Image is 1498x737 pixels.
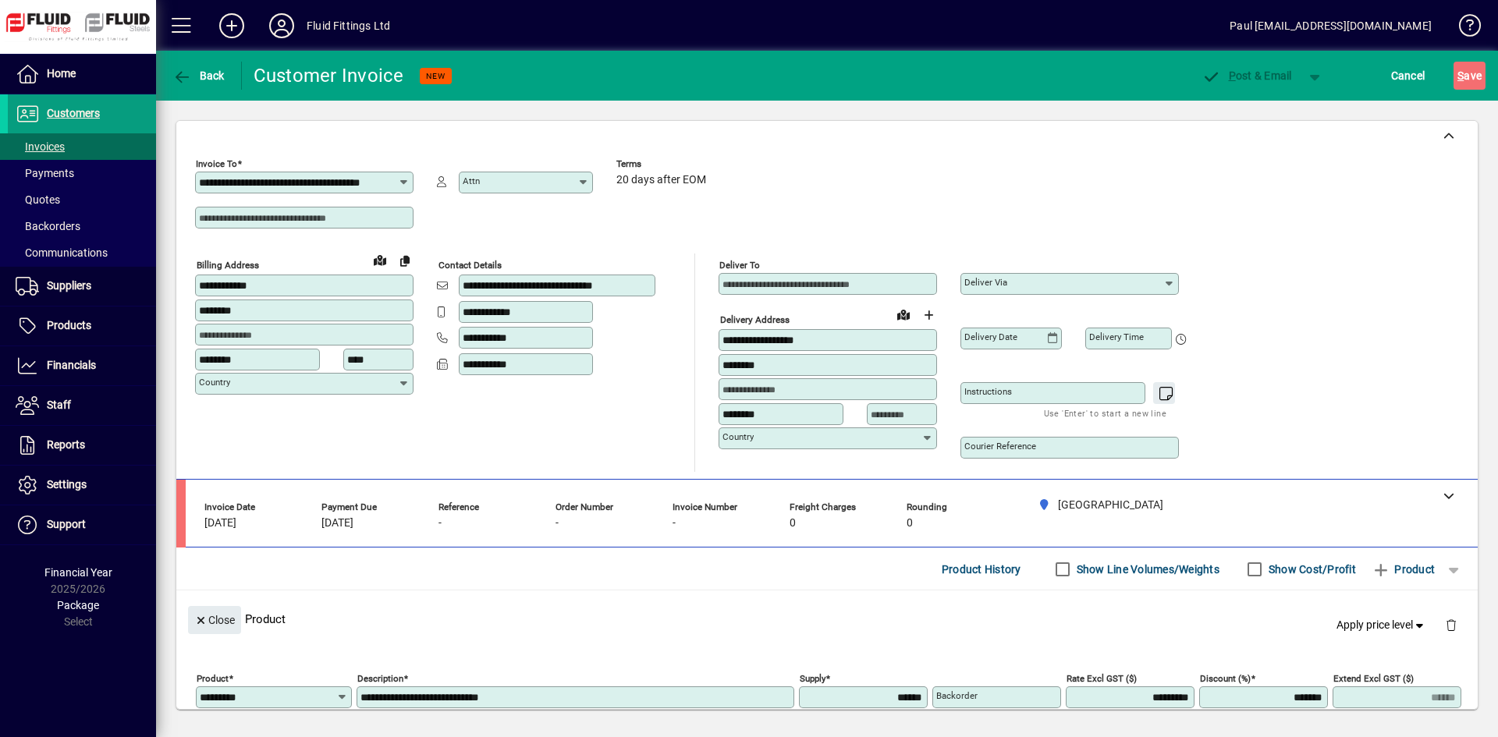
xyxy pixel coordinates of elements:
[8,505,156,544] a: Support
[1432,606,1470,643] button: Delete
[57,599,99,611] span: Package
[616,174,706,186] span: 20 days after EOM
[16,193,60,206] span: Quotes
[673,517,676,530] span: -
[196,158,237,169] mat-label: Invoice To
[1457,69,1464,82] span: S
[47,319,91,331] span: Products
[964,386,1012,397] mat-label: Instructions
[47,67,76,80] span: Home
[16,140,65,153] span: Invoices
[357,673,403,684] mat-label: Description
[916,303,941,328] button: Choose address
[169,62,229,90] button: Back
[1457,63,1482,88] span: ave
[1229,69,1236,82] span: P
[1200,673,1251,684] mat-label: Discount (%)
[1230,13,1432,38] div: Paul [EMAIL_ADDRESS][DOMAIN_NAME]
[1089,331,1144,342] mat-label: Delivery time
[47,438,85,451] span: Reports
[321,517,353,530] span: [DATE]
[194,608,235,633] span: Close
[1372,557,1435,582] span: Product
[8,160,156,186] a: Payments
[935,555,1028,583] button: Product History
[964,277,1007,288] mat-label: Deliver via
[176,590,1478,647] div: Product
[1336,617,1427,633] span: Apply price level
[719,260,760,271] mat-label: Deliver To
[16,246,108,259] span: Communications
[8,186,156,213] a: Quotes
[199,377,230,388] mat-label: Country
[47,518,86,530] span: Support
[16,167,74,179] span: Payments
[392,248,417,273] button: Copy to Delivery address
[8,426,156,465] a: Reports
[8,213,156,239] a: Backorders
[188,606,241,634] button: Close
[367,247,392,272] a: View on map
[47,399,71,411] span: Staff
[204,517,236,530] span: [DATE]
[8,55,156,94] a: Home
[1391,63,1425,88] span: Cancel
[254,63,404,88] div: Customer Invoice
[16,220,80,232] span: Backorders
[8,133,156,160] a: Invoices
[722,431,754,442] mat-label: Country
[964,331,1017,342] mat-label: Delivery date
[891,302,916,327] a: View on map
[8,267,156,306] a: Suppliers
[8,306,156,345] a: Products
[257,12,307,40] button: Profile
[1364,555,1443,583] button: Product
[47,279,91,292] span: Suppliers
[1074,562,1219,577] label: Show Line Volumes/Weights
[8,386,156,425] a: Staff
[307,13,390,38] div: Fluid Fittings Ltd
[1067,673,1137,684] mat-label: Rate excl GST ($)
[1202,69,1292,82] span: ost & Email
[47,107,100,119] span: Customers
[426,71,445,81] span: NEW
[1387,62,1429,90] button: Cancel
[172,69,225,82] span: Back
[907,517,913,530] span: 0
[964,441,1036,452] mat-label: Courier Reference
[184,612,245,626] app-page-header-button: Close
[556,517,559,530] span: -
[790,517,796,530] span: 0
[207,12,257,40] button: Add
[800,673,825,684] mat-label: Supply
[1265,562,1356,577] label: Show Cost/Profit
[1333,673,1414,684] mat-label: Extend excl GST ($)
[1432,618,1470,632] app-page-header-button: Delete
[1454,62,1486,90] button: Save
[8,239,156,266] a: Communications
[438,517,442,530] span: -
[156,62,242,90] app-page-header-button: Back
[47,478,87,491] span: Settings
[1447,3,1478,54] a: Knowledge Base
[1330,611,1433,640] button: Apply price level
[936,690,978,701] mat-label: Backorder
[1044,404,1166,422] mat-hint: Use 'Enter' to start a new line
[44,566,112,579] span: Financial Year
[942,557,1021,582] span: Product History
[616,159,710,169] span: Terms
[463,175,480,186] mat-label: Attn
[47,359,96,371] span: Financials
[197,673,229,684] mat-label: Product
[8,346,156,385] a: Financials
[8,466,156,505] a: Settings
[1194,62,1300,90] button: Post & Email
